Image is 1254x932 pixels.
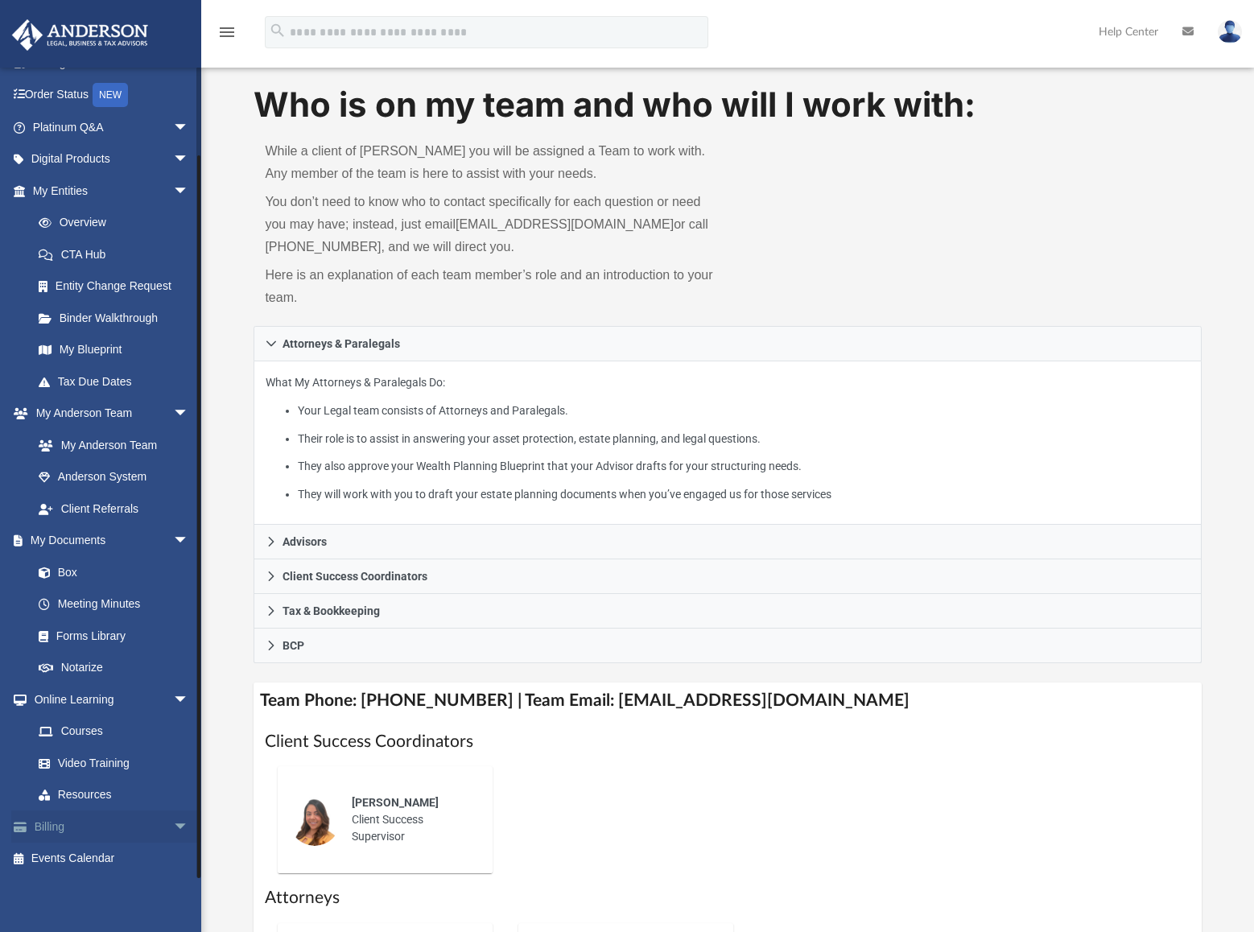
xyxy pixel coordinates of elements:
a: Overview [23,207,213,239]
h1: Who is on my team and who will I work with: [254,81,1201,129]
span: [PERSON_NAME] [352,796,439,809]
span: Tax & Bookkeeping [283,605,380,617]
li: They will work with you to draft your estate planning documents when you’ve engaged us for those ... [298,485,1190,505]
img: Anderson Advisors Platinum Portal [7,19,153,51]
span: BCP [283,640,304,651]
li: They also approve your Wealth Planning Blueprint that your Advisor drafts for your structuring ne... [298,456,1190,476]
i: search [269,22,287,39]
p: Here is an explanation of each team member’s role and an introduction to your team. [265,264,716,309]
span: arrow_drop_down [173,810,205,843]
a: Video Training [23,747,197,779]
a: Binder Walkthrough [23,302,213,334]
a: My Anderson Teamarrow_drop_down [11,398,205,430]
a: Tax Due Dates [23,365,213,398]
a: CTA Hub [23,238,213,270]
a: Courses [23,715,205,748]
img: thumbnail [289,794,340,846]
a: Client Success Coordinators [254,559,1201,594]
a: Notarize [23,652,205,684]
a: Events Calendar [11,843,213,875]
li: Your Legal team consists of Attorneys and Paralegals. [298,401,1190,421]
a: Anderson System [23,461,205,493]
h1: Attorneys [265,886,1190,909]
a: Order StatusNEW [11,79,213,112]
a: My Documentsarrow_drop_down [11,525,205,557]
a: Resources [23,779,205,811]
div: NEW [93,83,128,107]
p: What My Attorneys & Paralegals Do: [266,373,1189,504]
a: Box [23,556,197,588]
span: arrow_drop_down [173,143,205,176]
h4: Team Phone: [PHONE_NUMBER] | Team Email: [EMAIL_ADDRESS][DOMAIN_NAME] [254,683,1201,719]
span: arrow_drop_down [173,175,205,208]
p: You don’t need to know who to contact specifically for each question or need you may have; instea... [265,191,716,258]
a: My Blueprint [23,334,205,366]
a: Forms Library [23,620,197,652]
img: User Pic [1218,20,1242,43]
a: Tax & Bookkeeping [254,594,1201,629]
a: Advisors [254,525,1201,559]
span: arrow_drop_down [173,683,205,716]
a: Billingarrow_drop_down [11,810,213,843]
a: My Anderson Team [23,429,197,461]
a: Platinum Q&Aarrow_drop_down [11,111,213,143]
a: [EMAIL_ADDRESS][DOMAIN_NAME] [456,217,674,231]
span: arrow_drop_down [173,398,205,431]
a: Entity Change Request [23,270,213,303]
span: Advisors [283,536,327,547]
h1: Client Success Coordinators [265,730,1190,753]
a: Digital Productsarrow_drop_down [11,143,213,175]
span: Client Success Coordinators [283,571,427,582]
span: arrow_drop_down [173,525,205,558]
div: Attorneys & Paralegals [254,361,1201,525]
a: Client Referrals [23,493,205,525]
li: Their role is to assist in answering your asset protection, estate planning, and legal questions. [298,429,1190,449]
p: While a client of [PERSON_NAME] you will be assigned a Team to work with. Any member of the team ... [265,140,716,185]
a: Attorneys & Paralegals [254,326,1201,361]
a: Meeting Minutes [23,588,205,621]
span: arrow_drop_down [173,111,205,144]
i: menu [217,23,237,42]
a: Online Learningarrow_drop_down [11,683,205,715]
a: BCP [254,629,1201,663]
a: menu [217,31,237,42]
span: Attorneys & Paralegals [283,338,400,349]
div: Client Success Supervisor [340,783,481,856]
a: My Entitiesarrow_drop_down [11,175,213,207]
